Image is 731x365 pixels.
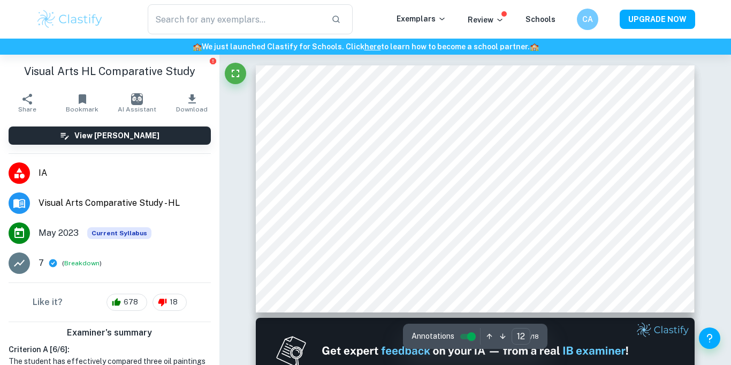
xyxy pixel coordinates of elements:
span: ( ) [62,258,102,269]
p: Exemplars [397,13,446,25]
span: IA [39,167,211,180]
span: May 2023 [39,227,79,240]
span: 678 [118,297,144,308]
span: Current Syllabus [87,227,151,239]
button: CA [577,9,598,30]
h6: Like it? [33,296,63,309]
span: 18 [164,297,184,308]
button: UPGRADE NOW [620,10,695,29]
h1: Visual Arts HL Comparative Study [9,63,211,79]
span: Download [176,106,208,113]
a: Schools [526,15,555,24]
button: Bookmark [55,88,109,118]
span: Visual Arts Comparative Study - HL [39,197,211,210]
div: 18 [153,294,187,311]
button: Fullscreen [225,63,246,84]
input: Search for any exemplars... [148,4,323,34]
span: 🏫 [193,42,202,51]
button: View [PERSON_NAME] [9,126,211,145]
div: This exemplar is based on the current syllabus. Feel free to refer to it for inspiration/ideas wh... [87,227,151,239]
span: Annotations [412,331,454,342]
p: Review [468,14,504,26]
button: Download [164,88,219,118]
span: Bookmark [66,106,98,113]
button: Help and Feedback [699,327,720,349]
span: / 18 [530,332,539,341]
h6: We just launched Clastify for Schools. Click to learn how to become a school partner. [2,41,729,53]
img: AI Assistant [131,93,143,105]
span: 🏫 [530,42,539,51]
button: Breakdown [64,258,100,268]
button: Report issue [209,57,217,65]
h6: Examiner's summary [4,326,215,339]
a: here [364,42,381,51]
p: 7 [39,257,44,270]
h6: CA [582,13,594,25]
button: AI Assistant [110,88,164,118]
img: Clastify logo [36,9,104,30]
span: AI Assistant [118,106,156,113]
h6: Criterion A [ 6 / 6 ]: [9,344,211,355]
h6: View [PERSON_NAME] [74,130,159,141]
div: 678 [106,294,147,311]
span: Share [18,106,36,113]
